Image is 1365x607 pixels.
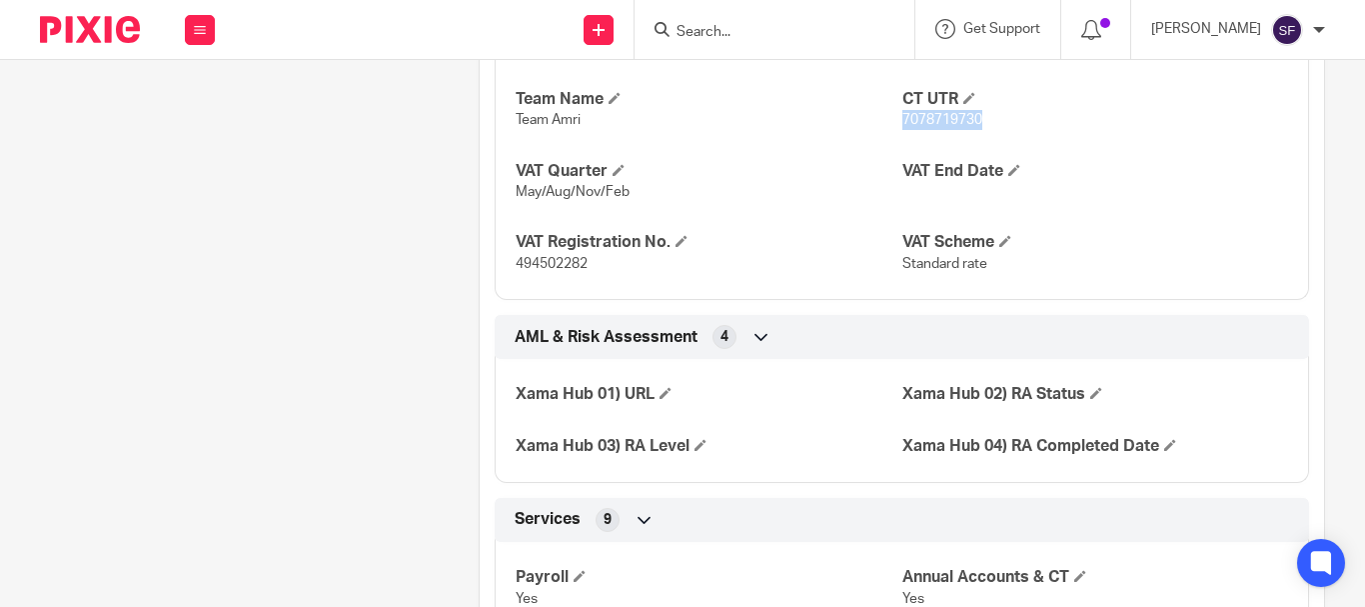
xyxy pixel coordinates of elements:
[902,161,1288,182] h4: VAT End Date
[902,232,1288,253] h4: VAT Scheme
[902,436,1288,457] h4: Xama Hub 04) RA Completed Date
[516,592,538,606] span: Yes
[675,24,854,42] input: Search
[516,185,630,199] span: May/Aug/Nov/Feb
[516,113,581,127] span: Team Amri
[516,384,901,405] h4: Xama Hub 01) URL
[40,16,140,43] img: Pixie
[516,257,588,271] span: 494502282
[516,567,901,588] h4: Payroll
[515,327,697,348] span: AML & Risk Assessment
[1151,19,1261,39] p: [PERSON_NAME]
[516,161,901,182] h4: VAT Quarter
[516,89,901,110] h4: Team Name
[902,567,1288,588] h4: Annual Accounts & CT
[963,22,1040,36] span: Get Support
[515,509,581,530] span: Services
[902,89,1288,110] h4: CT UTR
[720,327,728,347] span: 4
[1271,14,1303,46] img: svg%3E
[516,436,901,457] h4: Xama Hub 03) RA Level
[516,232,901,253] h4: VAT Registration No.
[902,592,924,606] span: Yes
[604,510,612,530] span: 9
[902,113,982,127] span: 7078719730
[902,384,1288,405] h4: Xama Hub 02) RA Status
[902,257,987,271] span: Standard rate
